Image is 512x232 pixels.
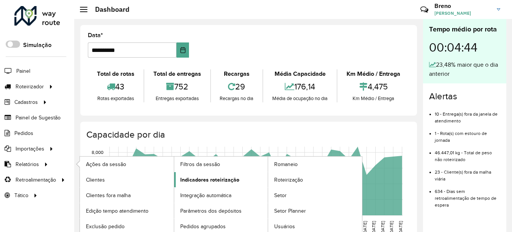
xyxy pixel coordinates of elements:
[435,144,500,163] li: 46.447,01 kg - Total de peso não roteirizado
[92,150,103,155] text: 8,000
[176,42,189,58] button: Choose Date
[416,2,432,18] a: Contato Rápido
[174,203,268,218] a: Parâmetros dos depósitos
[16,67,30,75] span: Painel
[180,176,239,184] span: Indicadores roteirização
[86,129,409,140] h4: Capacidade por dia
[435,163,500,182] li: 23 - Cliente(s) fora da malha viária
[90,78,142,95] div: 43
[174,172,268,187] a: Indicadores roteirização
[180,160,220,168] span: Filtros da sessão
[16,160,39,168] span: Relatórios
[80,172,174,187] a: Clientes
[14,98,38,106] span: Cadastros
[339,78,407,95] div: 4,475
[435,105,500,124] li: 10 - Entrega(s) fora da janela de atendimento
[16,83,44,91] span: Roteirizador
[435,182,500,208] li: 634 - Dias sem retroalimentação de tempo de espera
[268,172,362,187] a: Roteirização
[80,203,174,218] a: Edição tempo atendimento
[213,69,261,78] div: Recargas
[274,223,295,230] span: Usuários
[90,95,142,102] div: Rotas exportadas
[180,207,242,215] span: Parâmetros dos depósitos
[86,207,148,215] span: Edição tempo atendimento
[180,191,231,199] span: Integração automática
[14,191,28,199] span: Tático
[174,157,268,172] a: Filtros da sessão
[265,95,335,102] div: Média de ocupação no dia
[268,157,362,172] a: Romaneio
[274,207,306,215] span: Setor Planner
[16,176,56,184] span: Retroalimentação
[87,5,130,14] h2: Dashboard
[146,78,208,95] div: 752
[213,78,261,95] div: 29
[80,157,174,172] a: Ações da sessão
[14,129,33,137] span: Pedidos
[274,160,298,168] span: Romaneio
[16,114,61,122] span: Painel de Sugestão
[146,95,208,102] div: Entregas exportadas
[434,10,491,17] span: [PERSON_NAME]
[213,95,261,102] div: Recargas no dia
[339,69,407,78] div: Km Médio / Entrega
[429,60,500,78] div: 23,48% maior que o dia anterior
[265,69,335,78] div: Média Capacidade
[339,95,407,102] div: Km Médio / Entrega
[429,34,500,60] div: 00:04:44
[174,188,268,203] a: Integração automática
[268,203,362,218] a: Setor Planner
[90,69,142,78] div: Total de rotas
[435,124,500,144] li: 1 - Rota(s) com estouro de jornada
[274,191,287,199] span: Setor
[180,223,226,230] span: Pedidos agrupados
[265,78,335,95] div: 176,14
[146,69,208,78] div: Total de entregas
[429,91,500,102] h4: Alertas
[86,176,105,184] span: Clientes
[23,41,52,50] label: Simulação
[274,176,303,184] span: Roteirização
[429,24,500,34] div: Tempo médio por rota
[86,160,126,168] span: Ações da sessão
[434,2,491,9] h3: Breno
[16,145,44,153] span: Importações
[268,188,362,203] a: Setor
[80,188,174,203] a: Clientes fora malha
[86,223,125,230] span: Exclusão pedido
[86,191,131,199] span: Clientes fora malha
[88,31,103,40] label: Data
